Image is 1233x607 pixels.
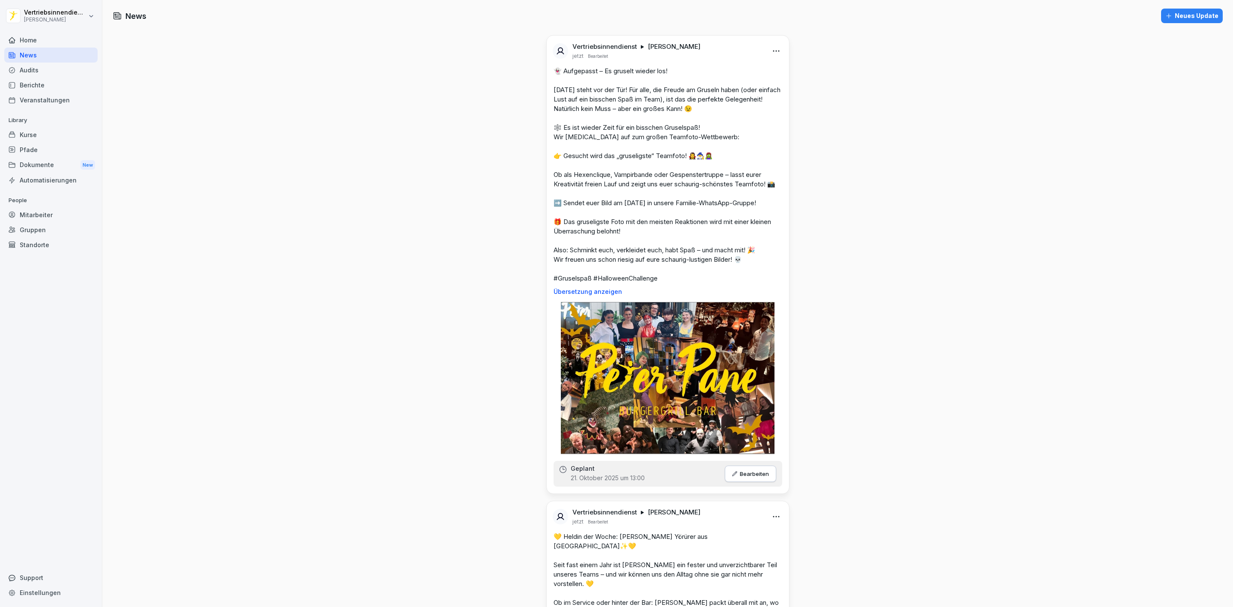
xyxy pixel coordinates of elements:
p: Übersetzung anzeigen [554,288,782,295]
p: Bearbeitet [588,53,608,60]
a: Berichte [4,78,98,93]
p: Vertriebsinnendienst [572,508,637,517]
h1: News [125,10,146,22]
a: Veranstaltungen [4,93,98,108]
p: [PERSON_NAME] [648,42,700,51]
a: DokumenteNew [4,157,98,173]
a: Pfade [4,142,98,157]
div: Dokumente [4,157,98,173]
div: Neues Update [1165,11,1218,21]
p: Bearbeiten [740,470,769,477]
div: New [80,160,95,170]
p: 👻 Aufgepasst – Es gruselt wieder los! [DATE] steht vor der Tür! Für alle, die Freude am Gruseln h... [554,66,782,283]
p: Vertriebsinnendienst [24,9,86,16]
p: Library [4,114,98,127]
p: People [4,194,98,207]
p: Bearbeitet [588,518,608,525]
a: Mitarbeiter [4,207,98,222]
a: Home [4,33,98,48]
a: Audits [4,63,98,78]
a: Einstellungen [4,585,98,600]
a: News [4,48,98,63]
a: Automatisierungen [4,173,98,188]
p: Geplant [571,465,595,472]
p: [PERSON_NAME] [648,508,700,517]
button: Neues Update [1161,9,1223,23]
a: Standorte [4,237,98,252]
div: Support [4,570,98,585]
p: [PERSON_NAME] [24,17,86,23]
button: Bearbeiten [725,466,776,482]
p: jetzt [572,518,584,525]
img: dyrpvcfairvqx4zv86bo9rr2.png [561,302,774,454]
p: jetzt [572,53,584,60]
a: Kurse [4,127,98,142]
p: Vertriebsinnendienst [572,42,637,51]
p: 21. Oktober 2025 um 13:00 [571,474,645,482]
a: Gruppen [4,222,98,237]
